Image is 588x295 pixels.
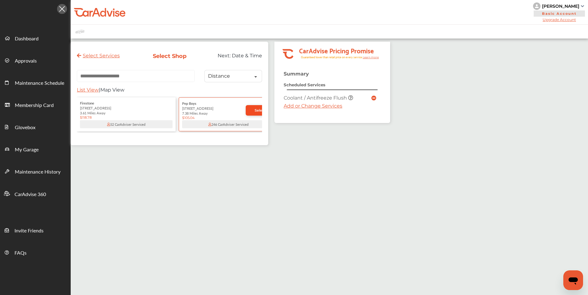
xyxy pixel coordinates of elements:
[299,45,374,56] tspan: CarAdvise Pricing Promise
[182,106,246,111] div: [STREET_ADDRESS]
[182,101,196,106] span: Pep Boys
[77,53,120,59] a: Select Services
[0,160,70,182] a: Maintenance History
[77,87,99,93] span: List View
[284,103,342,109] a: Add or Change Services
[15,57,37,65] span: Approvals
[533,17,586,22] span: Upgrade Account
[202,53,267,64] div: Next:
[301,55,363,59] tspan: Guaranteed lower than retail price on every service.
[80,120,173,128] div: 52 CarAdviser Serviced
[182,120,275,128] div: 246 CarAdviser Serviced
[15,168,60,176] span: Maintenance History
[0,138,70,160] a: My Garage
[255,108,266,113] span: Select
[0,27,70,49] a: Dashboard
[100,87,124,93] span: Map View
[182,111,246,116] div: 7.38 Miles Away
[15,124,35,132] span: Glovebox
[563,270,583,290] iframe: Button to launch messaging window
[208,74,230,79] div: Distance
[363,55,379,59] tspan: Learn more
[15,227,44,235] span: Invite Friends
[57,4,67,14] img: Icon.5fd9dcc7.svg
[182,116,246,120] div: $105.04
[0,116,70,138] a: Glovebox
[0,71,70,93] a: Maintenance Schedule
[15,79,64,87] span: Maintenance Schedule
[75,28,85,35] img: placeholder_car.fcab19be.svg
[15,35,39,43] span: Dashboard
[15,191,46,199] span: CarAdvise 360
[284,95,348,101] span: Coolant / Antifreeze Flush
[533,2,540,10] img: knH8PDtVvWoAbQRylUukY18CTiRevjo20fAtgn5MLBQj4uumYvk2MzTtcAIzfGAtb1XOLVMAvhLuqoNAbL4reqehy0jehNKdM...
[15,101,54,109] span: Membership Card
[15,249,27,257] span: FAQs
[0,93,70,116] a: Membership Card
[77,87,262,96] div: |
[284,82,325,87] strong: Scheduled Services
[80,110,173,115] div: 3.61 Miles Away
[232,53,262,59] span: Date & Time
[284,71,309,77] strong: Summary
[246,105,275,116] a: Select
[142,53,197,59] div: Select Shop
[581,5,584,7] img: sCxJUJ+qAmfqhQGDUl18vwLg4ZYJ6CxN7XmbOMBAAAAAElFTkSuQmCC
[80,105,173,110] div: [STREET_ADDRESS]
[80,100,94,105] span: Firestone
[80,115,173,120] div: $118.78
[542,3,579,9] div: [PERSON_NAME]
[15,146,39,154] span: My Garage
[534,10,585,17] span: Basic Account
[0,49,70,71] a: Approvals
